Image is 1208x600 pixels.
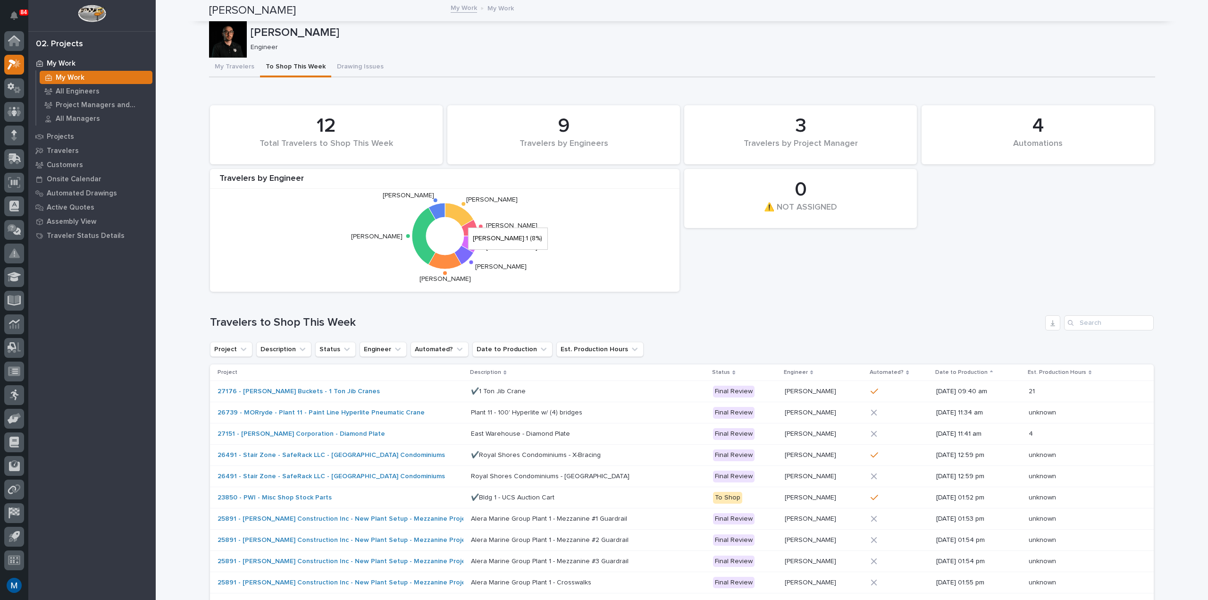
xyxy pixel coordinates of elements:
[36,71,156,84] a: My Work
[218,579,472,587] a: 25891 - [PERSON_NAME] Construction Inc - New Plant Setup - Mezzanine Project
[210,316,1041,330] h1: Travelers to Shop This Week
[218,515,472,523] a: 25891 - [PERSON_NAME] Construction Inc - New Plant Setup - Mezzanine Project
[1064,315,1154,330] input: Search
[218,409,425,417] a: 26739 - MORryde - Plant 11 - Paint Line Hyperlite Pneumatic Crane
[1029,407,1058,417] p: unknown
[486,245,537,251] text: [PERSON_NAME]
[47,161,83,169] p: Customers
[713,428,755,440] div: Final Review
[47,189,117,198] p: Automated Drawings
[1029,492,1058,502] p: unknown
[785,492,838,502] p: [PERSON_NAME]
[1029,534,1058,544] p: unknown
[218,451,445,459] a: 26491 - Stair Zone - SafeRack LLC - [GEOGRAPHIC_DATA] Condominiums
[785,577,838,587] p: [PERSON_NAME]
[218,367,237,378] p: Project
[785,449,838,459] p: [PERSON_NAME]
[210,342,252,357] button: Project
[210,508,1154,530] tr: 25891 - [PERSON_NAME] Construction Inc - New Plant Setup - Mezzanine Project Alera Marine Group P...
[938,114,1138,138] div: 4
[226,114,427,138] div: 12
[1029,428,1035,438] p: 4
[785,513,838,523] p: [PERSON_NAME]
[28,129,156,144] a: Projects
[210,487,1154,508] tr: 23850 - PWI - Misc Shop Stock Parts ✔️Bldg 1 - UCS Auction Cart✔️Bldg 1 - UCS Auction Cart To Sho...
[713,407,755,419] div: Final Review
[936,409,1021,417] p: [DATE] 11:34 am
[209,58,260,77] button: My Travelers
[785,386,838,396] p: [PERSON_NAME]
[260,58,331,77] button: To Shop This Week
[47,175,101,184] p: Onsite Calendar
[713,556,755,567] div: Final Review
[471,471,631,481] p: Royal Shores Condominiums - [GEOGRAPHIC_DATA]
[471,386,528,396] p: ✔️1 Ton Jib Crane
[1029,513,1058,523] p: unknown
[785,428,838,438] p: [PERSON_NAME]
[713,492,742,504] div: To Shop
[471,577,593,587] p: Alera Marine Group Plant 1 - Crosswalks
[700,114,901,138] div: 3
[36,85,156,98] a: All Engineers
[411,342,469,357] button: Automated?
[700,178,901,202] div: 0
[785,556,838,566] p: [PERSON_NAME]
[218,430,385,438] a: 27151 - [PERSON_NAME] Corporation - Diamond Plate
[360,342,407,357] button: Engineer
[210,381,1154,402] tr: 27176 - [PERSON_NAME] Buckets - 1 Ton Jib Cranes ✔️1 Ton Jib Crane✔️1 Ton Jib Crane Final Review[...
[210,466,1154,487] tr: 26491 - Stair Zone - SafeRack LLC - [GEOGRAPHIC_DATA] Condominiums Royal Shores Condominiums - [G...
[471,556,630,566] p: Alera Marine Group Plant 1 - Mezzanine #3 Guardrail
[463,139,664,159] div: Travelers by Engineers
[28,56,156,70] a: My Work
[785,534,838,544] p: [PERSON_NAME]
[700,203,901,222] div: ⚠️ NOT ASSIGNED
[463,114,664,138] div: 9
[471,449,603,459] p: ✔️Royal Shores Condominiums - X-Bracing
[487,2,514,13] p: My Work
[28,200,156,214] a: Active Quotes
[486,222,537,229] text: [PERSON_NAME]
[28,144,156,158] a: Travelers
[713,534,755,546] div: Final Review
[936,515,1021,523] p: [DATE] 01:53 pm
[1029,386,1037,396] p: 21
[936,430,1021,438] p: [DATE] 11:41 am
[56,101,149,110] p: Project Managers and Engineers
[36,98,156,111] a: Project Managers and Engineers
[251,26,1151,40] p: [PERSON_NAME]
[28,214,156,228] a: Assembly View
[936,451,1021,459] p: [DATE] 12:59 pm
[475,263,526,270] text: [PERSON_NAME]
[210,445,1154,466] tr: 26491 - Stair Zone - SafeRack LLC - [GEOGRAPHIC_DATA] Condominiums ✔️Royal Shores Condominiums - ...
[210,174,679,189] div: Travelers by Engineer
[700,139,901,159] div: Travelers by Project Manager
[936,536,1021,544] p: [DATE] 01:54 pm
[382,192,434,199] text: [PERSON_NAME]
[28,186,156,200] a: Automated Drawings
[1029,471,1058,481] p: unknown
[419,276,470,282] text: [PERSON_NAME]
[784,367,808,378] p: Engineer
[315,342,356,357] button: Status
[56,74,84,82] p: My Work
[4,6,24,25] button: Notifications
[936,579,1021,587] p: [DATE] 01:55 pm
[210,530,1154,551] tr: 25891 - [PERSON_NAME] Construction Inc - New Plant Setup - Mezzanine Project Alera Marine Group P...
[785,471,838,481] p: [PERSON_NAME]
[936,473,1021,481] p: [DATE] 12:59 pm
[713,577,755,589] div: Final Review
[713,471,755,482] div: Final Review
[1028,367,1086,378] p: Est. Production Hours
[226,139,427,159] div: Total Travelers to Shop This Week
[331,58,389,77] button: Drawing Issues
[713,513,755,525] div: Final Review
[47,133,74,141] p: Projects
[713,449,755,461] div: Final Review
[28,228,156,243] a: Traveler Status Details
[938,139,1138,159] div: Automations
[47,218,96,226] p: Assembly View
[251,43,1148,51] p: Engineer
[210,551,1154,572] tr: 25891 - [PERSON_NAME] Construction Inc - New Plant Setup - Mezzanine Project Alera Marine Group P...
[210,402,1154,423] tr: 26739 - MORryde - Plant 11 - Paint Line Hyperlite Pneumatic Crane Plant 11 - 100' Hyperlite w/ (4...
[28,172,156,186] a: Onsite Calendar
